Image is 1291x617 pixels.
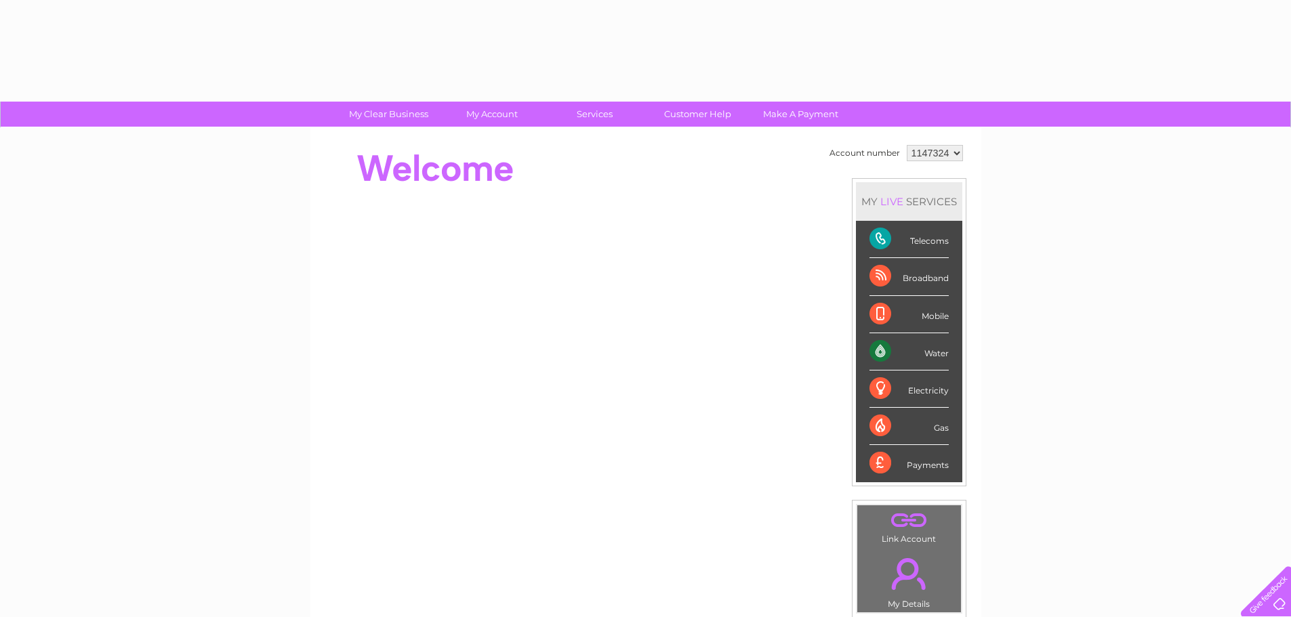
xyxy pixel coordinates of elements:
[856,182,962,221] div: MY SERVICES
[826,142,903,165] td: Account number
[878,195,906,208] div: LIVE
[857,505,962,547] td: Link Account
[857,547,962,613] td: My Details
[869,296,949,333] div: Mobile
[333,102,445,127] a: My Clear Business
[861,509,958,532] a: .
[869,258,949,295] div: Broadband
[869,370,949,408] div: Electricity
[861,550,958,597] a: .
[642,102,754,127] a: Customer Help
[869,408,949,445] div: Gas
[436,102,548,127] a: My Account
[539,102,651,127] a: Services
[869,445,949,482] div: Payments
[869,221,949,258] div: Telecoms
[745,102,857,127] a: Make A Payment
[869,333,949,370] div: Water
